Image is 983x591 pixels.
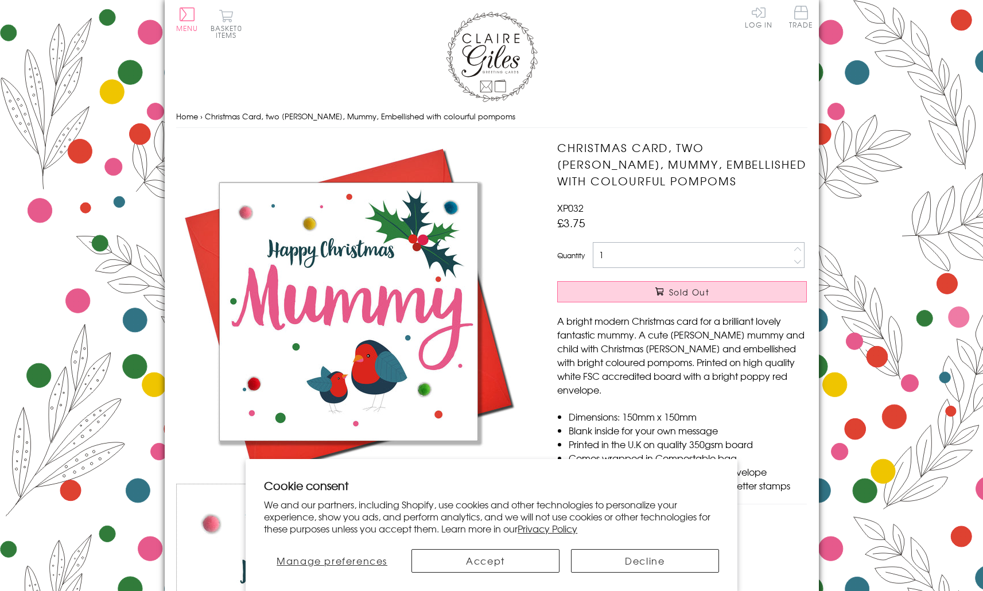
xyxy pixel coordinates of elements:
[571,549,719,573] button: Decline
[264,499,719,534] p: We and our partners, including Shopify, use cookies and other technologies to personalize your ex...
[569,410,807,423] li: Dimensions: 150mm x 150mm
[557,250,585,260] label: Quantity
[176,7,199,32] button: Menu
[176,139,520,484] img: Christmas Card, two Robins, Mummy, Embellished with colourful pompoms
[518,522,577,535] a: Privacy Policy
[446,11,538,102] img: Claire Giles Greetings Cards
[176,111,198,122] a: Home
[557,314,807,396] p: A bright modern Christmas card for a brilliant lovely fantastic mummy. A cute [PERSON_NAME] mummy...
[205,111,515,122] span: Christmas Card, two [PERSON_NAME], Mummy, Embellished with colourful pompoms
[211,9,242,38] button: Basket0 items
[216,23,242,40] span: 0 items
[200,111,203,122] span: ›
[569,451,807,465] li: Comes wrapped in Compostable bag
[176,23,199,33] span: Menu
[411,549,560,573] button: Accept
[789,6,813,30] a: Trade
[557,281,807,302] button: Sold Out
[569,437,807,451] li: Printed in the U.K on quality 350gsm board
[557,201,584,215] span: XP032
[264,477,719,493] h2: Cookie consent
[789,6,813,28] span: Trade
[176,105,807,129] nav: breadcrumbs
[669,286,709,298] span: Sold Out
[569,423,807,437] li: Blank inside for your own message
[557,139,807,189] h1: Christmas Card, two [PERSON_NAME], Mummy, Embellished with colourful pompoms
[264,549,400,573] button: Manage preferences
[745,6,772,28] a: Log In
[277,554,387,567] span: Manage preferences
[557,215,585,231] span: £3.75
